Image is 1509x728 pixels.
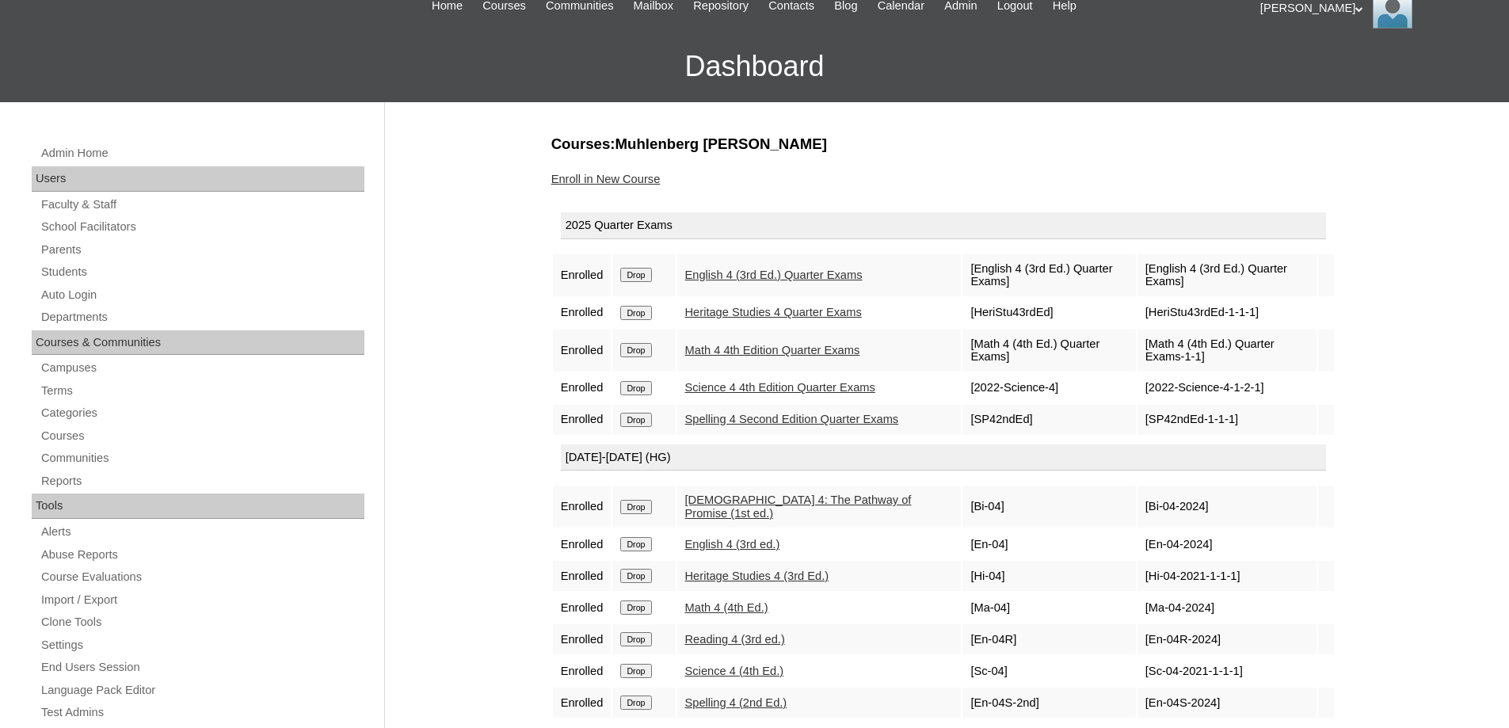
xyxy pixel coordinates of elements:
input: Drop [620,664,651,678]
td: [Ma-04] [962,593,1135,623]
td: Enrolled [553,529,612,559]
a: Math 4 (4th Ed.) [685,601,768,614]
a: Faculty & Staff [40,195,364,215]
a: Reading 4 (3rd ed.) [685,633,785,646]
td: [Hi-04-2021-1-1-1] [1137,561,1317,591]
td: [Bi-04] [962,486,1135,528]
a: Clone Tools [40,612,364,632]
a: English 4 (3rd ed.) [685,538,780,551]
input: Drop [620,343,651,357]
div: 2025 Quarter Exams [561,212,1326,239]
div: [DATE]-[DATE] (HG) [561,444,1326,471]
td: Enrolled [553,688,612,718]
a: End Users Session [40,657,364,677]
td: [English 4 (3rd Ed.) Quarter Exams] [1137,254,1317,296]
div: Courses & Communities [32,330,364,356]
a: Test Admins [40,703,364,722]
td: [En-04-2024] [1137,529,1317,559]
td: [SP42ndEd-1-1-1] [1137,405,1317,435]
td: [En-04R] [962,624,1135,654]
a: Language Pack Editor [40,680,364,700]
td: [2022-Science-4-1-2-1] [1137,373,1317,403]
a: Abuse Reports [40,545,364,565]
td: [Hi-04] [962,561,1135,591]
a: Reports [40,471,364,491]
td: [SP42ndEd] [962,405,1135,435]
input: Drop [620,306,651,320]
td: Enrolled [553,593,612,623]
a: Import / Export [40,590,364,610]
td: [En-04S-2nd] [962,688,1135,718]
td: [Sc-04-2021-1-1-1] [1137,656,1317,686]
td: Enrolled [553,656,612,686]
input: Drop [620,696,651,710]
a: Science 4 (4th Ed.) [685,665,784,677]
a: Settings [40,635,364,655]
div: Users [32,166,364,192]
td: [En-04] [962,529,1135,559]
a: Spelling 4 Second Edition Quarter Exams [685,413,899,425]
input: Drop [620,500,651,514]
td: [HeriStu43rdEd-1-1-1] [1137,298,1317,328]
input: Drop [620,413,651,427]
div: Tools [32,494,364,519]
td: [Sc-04] [962,656,1135,686]
a: [DEMOGRAPHIC_DATA] 4: The Pathway of Promise (1st ed.) [685,494,912,520]
a: Campuses [40,358,364,378]
a: Admin Home [40,143,364,163]
td: [English 4 (3rd Ed.) Quarter Exams] [962,254,1135,296]
a: Heritage Studies 4 Quarter Exams [685,306,862,318]
td: [Math 4 (4th Ed.) Quarter Exams] [962,330,1135,372]
input: Drop [620,537,651,551]
a: Enroll in New Course [551,173,661,185]
a: Math 4 4th Edition Quarter Exams [685,344,860,356]
input: Drop [620,600,651,615]
a: English 4 (3rd Ed.) Quarter Exams [685,269,863,281]
a: Communities [40,448,364,468]
td: [Math 4 (4th Ed.) Quarter Exams-1-1] [1137,330,1317,372]
a: Spelling 4 (2nd Ed.) [685,696,787,709]
a: Courses [40,426,364,446]
td: Enrolled [553,486,612,528]
input: Drop [620,569,651,583]
h3: Dashboard [8,31,1501,102]
input: Drop [620,381,651,395]
td: Enrolled [553,330,612,372]
a: Alerts [40,522,364,542]
td: [Bi-04-2024] [1137,486,1317,528]
input: Drop [620,632,651,646]
td: [HeriStu43rdEd] [962,298,1135,328]
h3: Courses:Muhlenberg [PERSON_NAME] [551,134,1336,154]
td: Enrolled [553,373,612,403]
td: [Ma-04-2024] [1137,593,1317,623]
td: Enrolled [553,298,612,328]
td: [En-04S-2024] [1137,688,1317,718]
input: Drop [620,268,651,282]
a: Students [40,262,364,282]
td: [En-04R-2024] [1137,624,1317,654]
a: Categories [40,403,364,423]
a: Auto Login [40,285,364,305]
a: Parents [40,240,364,260]
a: Departments [40,307,364,327]
td: Enrolled [553,254,612,296]
a: Heritage Studies 4 (3rd Ed.) [685,570,829,582]
td: Enrolled [553,561,612,591]
td: Enrolled [553,405,612,435]
td: [2022-Science-4] [962,373,1135,403]
a: Course Evaluations [40,567,364,587]
a: Science 4 4th Edition Quarter Exams [685,381,875,394]
a: Terms [40,381,364,401]
td: Enrolled [553,624,612,654]
a: School Facilitators [40,217,364,237]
